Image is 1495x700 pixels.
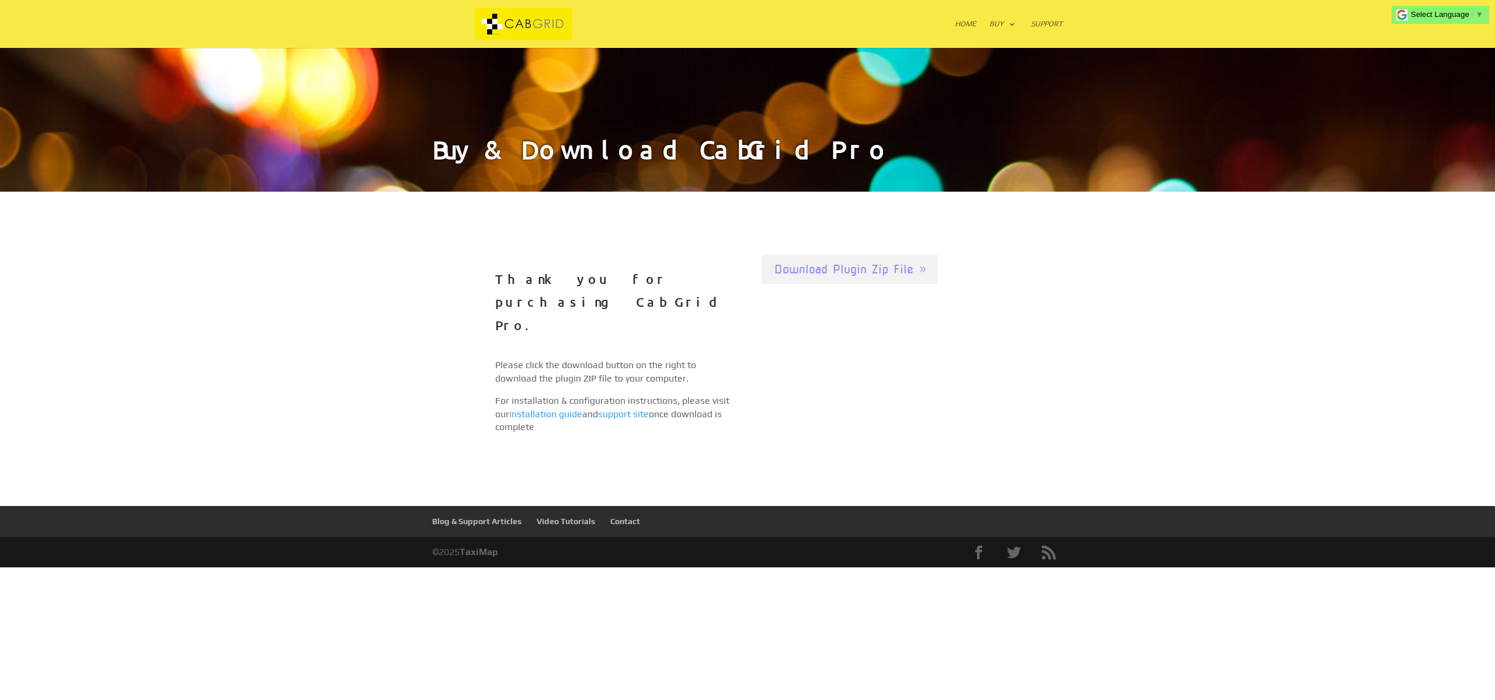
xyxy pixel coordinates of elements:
[762,255,938,284] button: Download Plugin Zip File
[955,20,976,48] a: Home
[1411,10,1469,19] span: Select Language
[1472,10,1473,19] span: ​
[432,546,498,564] p: ©2025
[509,408,582,420] a: installation guide
[495,359,733,394] p: Please click the download button on the right to download the plugin ZIP file to your computer.
[1411,10,1483,19] a: Select Language​
[610,517,640,526] a: Contact
[598,408,649,420] a: support site
[1476,10,1483,19] span: ▼
[434,8,613,40] img: CabGrid
[460,546,498,557] a: TaxiMap
[537,517,595,526] a: Video Tutorials
[1031,20,1063,48] a: Support
[989,20,1016,48] a: Buy
[432,517,521,526] a: Blog & Support Articles
[432,137,1063,192] h1: Buy & Download CabGrid Pro
[495,268,733,343] h3: Thank you for purchasing CabGrid Pro.
[495,394,733,443] p: For installation & configuration instructions, please visit our and once download is complete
